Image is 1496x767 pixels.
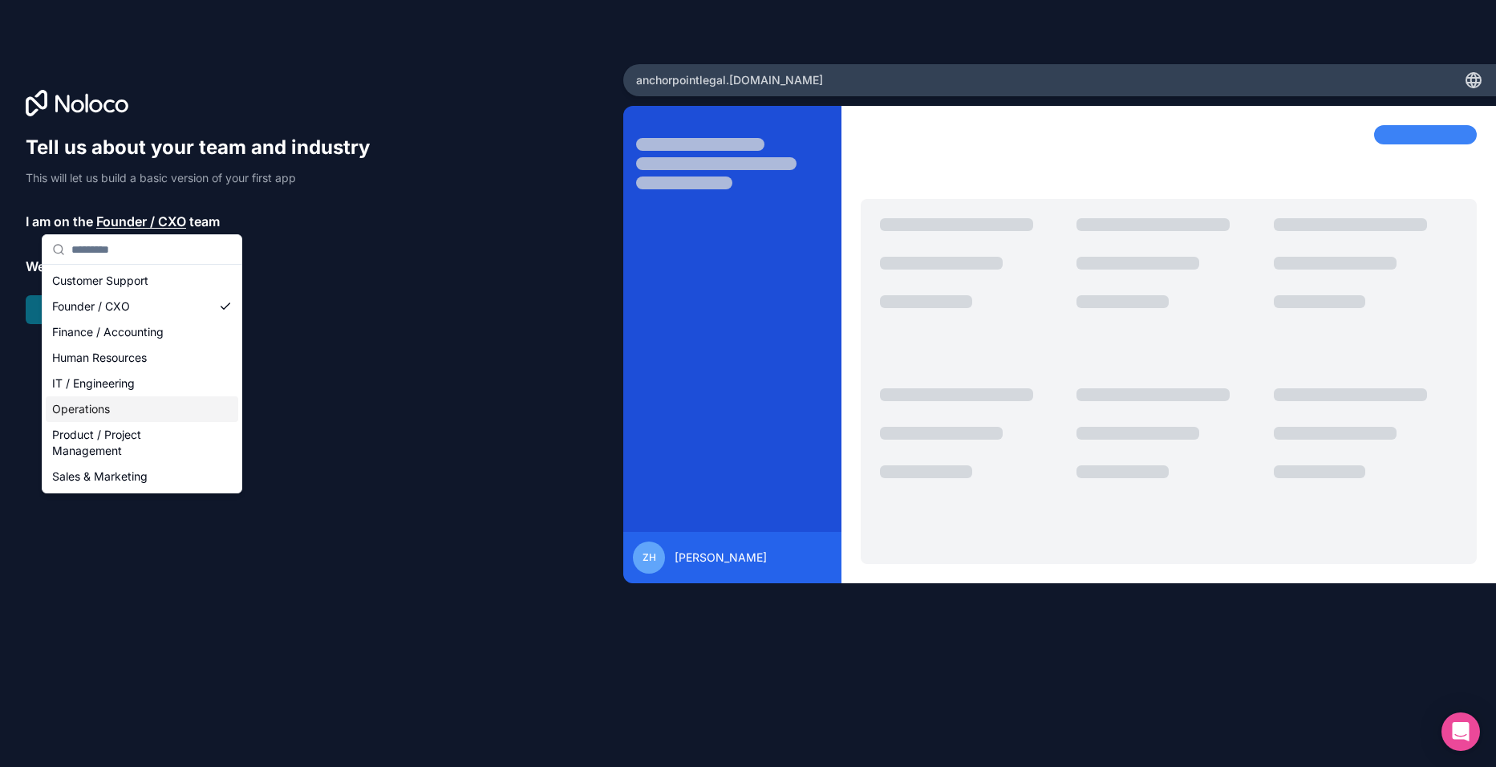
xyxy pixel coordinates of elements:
[43,265,241,493] div: Suggestions
[46,422,238,464] div: Product / Project Management
[26,212,93,231] span: I am on the
[26,135,385,160] h1: Tell us about your team and industry
[643,551,656,564] span: ZH
[46,268,238,294] div: Customer Support
[26,257,99,276] span: We’re in the
[675,550,767,566] span: [PERSON_NAME]
[46,464,238,489] div: Sales & Marketing
[46,345,238,371] div: Human Resources
[26,170,385,186] p: This will let us build a basic version of your first app
[1441,712,1480,751] div: Open Intercom Messenger
[96,212,186,231] span: Founder / CXO
[189,212,220,231] span: team
[46,371,238,396] div: IT / Engineering
[46,396,238,422] div: Operations
[636,72,823,88] span: anchorpointlegal .[DOMAIN_NAME]
[46,319,238,345] div: Finance / Accounting
[46,294,238,319] div: Founder / CXO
